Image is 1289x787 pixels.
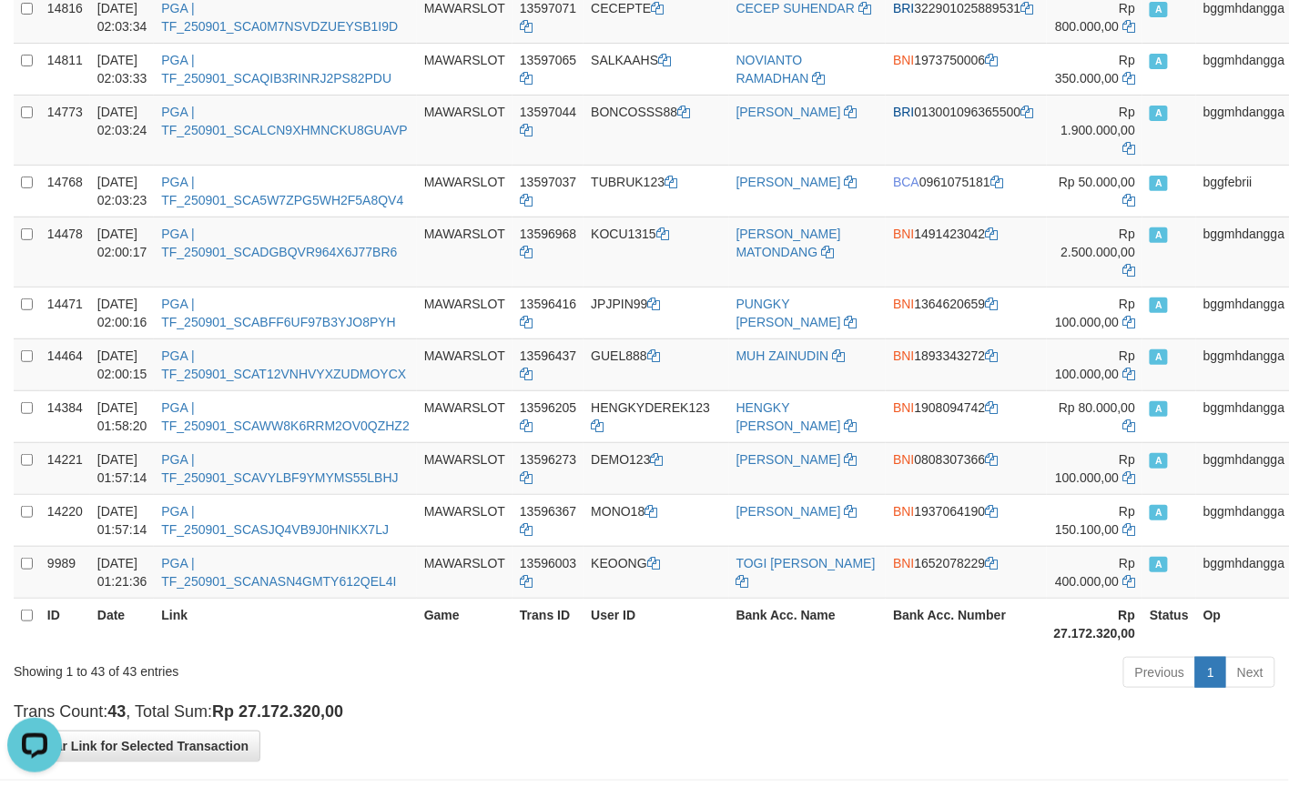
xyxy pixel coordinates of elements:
td: 1893343272 [886,338,1046,390]
span: BNI [893,348,914,363]
span: Rp 350.000,00 [1055,53,1135,86]
td: 1908094742 [886,390,1046,442]
td: 14773 [40,95,90,165]
td: [DATE] 02:00:15 [90,338,155,390]
td: KEOONG [584,546,728,598]
h4: Trans Count: , Total Sum: [14,703,1275,721]
td: 13596968 [513,217,584,287]
td: 13596367 [513,494,584,546]
td: 1652078229 [886,546,1046,598]
span: BNI [893,452,914,467]
td: 13596205 [513,390,584,442]
td: [DATE] 02:03:24 [90,95,155,165]
td: 013001096365500 [886,95,1046,165]
span: Approved - Marked by bggmhdangga [1150,227,1168,243]
span: BNI [893,227,914,241]
span: Rp 400.000,00 [1055,556,1135,589]
td: MAWARSLOT [417,217,513,287]
span: Rp 100.000,00 [1055,297,1135,329]
th: Status [1142,598,1196,650]
a: [PERSON_NAME] [736,452,841,467]
td: MONO18 [584,494,728,546]
span: BNI [893,400,914,415]
a: 1 [1195,657,1226,688]
td: [DATE] 02:00:16 [90,287,155,338]
td: MAWARSLOT [417,43,513,95]
span: Approved - Marked by bggmhdangga [1150,557,1168,572]
a: PUNGKY [PERSON_NAME] [736,297,841,329]
a: PGA | TF_250901_SCAQIB3RINRJ2PS82PDU [161,53,391,86]
span: Rp 50.000,00 [1059,175,1135,189]
td: TUBRUK123 [584,165,728,217]
a: PGA | TF_250901_SCALCN9XHMNCKU8GUAVP [161,105,408,137]
td: MAWARSLOT [417,390,513,442]
span: Approved - Marked by bggmhdangga [1150,106,1168,121]
th: Bank Acc. Number [886,598,1046,650]
td: 14221 [40,442,90,494]
td: [DATE] 02:03:33 [90,43,155,95]
td: 14471 [40,287,90,338]
th: User ID [584,598,728,650]
td: DEMO123 [584,442,728,494]
td: 13596437 [513,338,584,390]
td: MAWARSLOT [417,442,513,494]
td: GUEL888 [584,338,728,390]
span: BNI [893,297,914,311]
td: MAWARSLOT [417,287,513,338]
th: Link [154,598,417,650]
span: BRI [893,1,914,15]
td: MAWARSLOT [417,338,513,390]
a: Next [1225,657,1275,688]
span: Approved - Marked by bggmhdangga [1150,54,1168,69]
a: Previous [1123,657,1196,688]
strong: 43 [107,702,126,721]
td: [DATE] 01:21:36 [90,546,155,598]
span: Approved - Marked by bggmhdangga [1150,2,1168,17]
button: Open LiveChat chat widget [7,7,62,62]
th: Trans ID [513,598,584,650]
td: 13597044 [513,95,584,165]
span: BRI [893,105,914,119]
button: Clear Link for Selected Transaction [14,731,260,762]
td: KOCU1315 [584,217,728,287]
td: [DATE] 01:58:20 [90,390,155,442]
td: MAWARSLOT [417,546,513,598]
td: 14768 [40,165,90,217]
td: 14464 [40,338,90,390]
a: PGA | TF_250901_SCABFF6UF97B3YJO8PYH [161,297,396,329]
strong: Rp 27.172.320,00 [212,702,343,721]
td: 0961075181 [886,165,1046,217]
span: BNI [893,504,914,519]
a: PGA | TF_250901_SCADGBQVR964X6J77BR6 [161,227,397,259]
a: HENGKY [PERSON_NAME] [736,400,841,433]
span: Rp 2.500.000,00 [1061,227,1136,259]
a: NOVIANTO RAMADHAN [736,53,809,86]
span: Approved - Marked by bggmhdangga [1150,298,1168,313]
span: Approved - Marked by bggmhdangga [1150,349,1168,365]
th: Game [417,598,513,650]
td: MAWARSLOT [417,494,513,546]
a: [PERSON_NAME] [736,175,841,189]
div: Showing 1 to 43 of 43 entries [14,655,523,681]
td: MAWARSLOT [417,95,513,165]
a: PGA | TF_250901_SCAWW8K6RRM2OV0QZHZ2 [161,400,410,433]
td: 13597037 [513,165,584,217]
td: [DATE] 01:57:14 [90,494,155,546]
span: Approved - Marked by bggmhdangga [1150,453,1168,469]
span: Approved - Marked by bggmhdangga [1150,401,1168,417]
td: 1364620659 [886,287,1046,338]
td: 14384 [40,390,90,442]
a: TOGI [PERSON_NAME] [736,556,876,570]
a: [PERSON_NAME] [736,504,841,519]
span: Rp 150.100,00 [1055,504,1135,537]
a: PGA | TF_250901_SCA5W7ZPG5WH2F5A8QV4 [161,175,403,207]
span: BNI [893,556,914,570]
td: SALKAAHS [584,43,728,95]
td: 1491423042 [886,217,1046,287]
th: Date [90,598,155,650]
span: Rp 80.000,00 [1059,400,1135,415]
a: PGA | TF_250901_SCASJQ4VB9J0HNIKX7LJ [161,504,389,537]
strong: Rp 27.172.320,00 [1054,608,1136,641]
a: PGA | TF_250901_SCAT12VNHVYXZUDMOYCX [161,348,406,381]
a: [PERSON_NAME] MATONDANG [736,227,841,259]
